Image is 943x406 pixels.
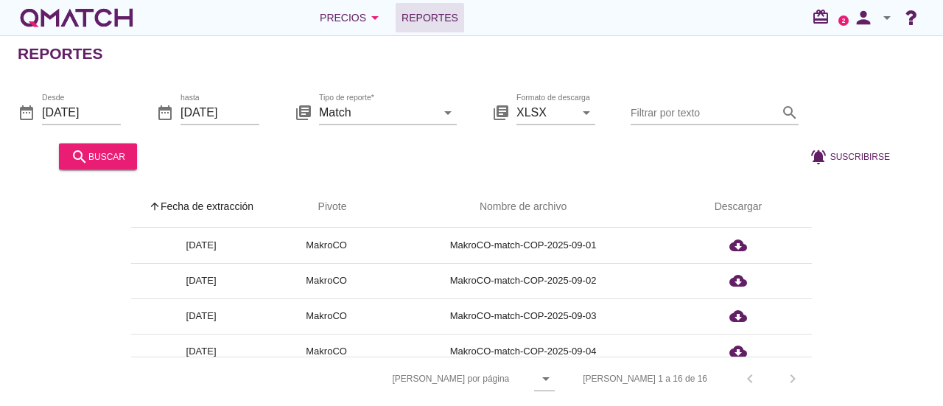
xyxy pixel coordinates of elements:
input: Filtrar por texto [631,100,778,124]
div: [PERSON_NAME] 1 a 16 de 16 [583,372,707,385]
i: redeem [812,8,835,26]
text: 2 [842,17,846,24]
span: Reportes [402,9,458,27]
td: [DATE] [131,263,271,298]
i: search [71,147,88,165]
a: Reportes [396,3,464,32]
td: MakroCO-match-COP-2025-09-04 [382,334,665,369]
i: library_books [295,103,312,121]
button: buscar [59,143,137,169]
td: MakroCO-match-COP-2025-09-02 [382,263,665,298]
td: [DATE] [131,334,271,369]
i: person [849,7,878,28]
input: hasta [180,100,259,124]
i: arrow_drop_down [439,103,457,121]
h2: Reportes [18,42,103,66]
td: MakroCO [271,228,382,263]
i: search [781,103,799,121]
i: library_books [492,103,510,121]
td: MakroCO-match-COP-2025-09-01 [382,228,665,263]
button: Precios [308,3,396,32]
i: arrow_drop_down [537,370,555,388]
input: Formato de descarga [516,100,575,124]
i: date_range [18,103,35,121]
i: date_range [156,103,174,121]
i: cloud_download [729,343,747,360]
th: Pivote: Not sorted. Activate to sort ascending. [271,186,382,228]
i: notifications_active [810,147,830,165]
td: [DATE] [131,298,271,334]
td: [DATE] [131,228,271,263]
i: cloud_download [729,272,747,290]
span: Suscribirse [830,150,890,163]
i: cloud_download [729,307,747,325]
i: arrow_drop_down [878,9,896,27]
button: Suscribirse [798,143,902,169]
div: Precios [320,9,384,27]
th: Nombre de archivo: Not sorted. [382,186,665,228]
i: arrow_drop_down [366,9,384,27]
td: MakroCO [271,334,382,369]
th: Fecha de extracción: Sorted ascending. Activate to sort descending. [131,186,271,228]
input: Tipo de reporte* [319,100,436,124]
td: MakroCO [271,298,382,334]
i: cloud_download [729,237,747,254]
i: arrow_upward [149,200,161,212]
a: white-qmatch-logo [18,3,136,32]
div: buscar [71,147,125,165]
a: 2 [838,15,849,26]
input: Desde [42,100,121,124]
i: arrow_drop_down [578,103,595,121]
th: Descargar: Not sorted. [665,186,812,228]
div: [PERSON_NAME] por página [245,357,555,400]
td: MakroCO [271,263,382,298]
td: MakroCO-match-COP-2025-09-03 [382,298,665,334]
